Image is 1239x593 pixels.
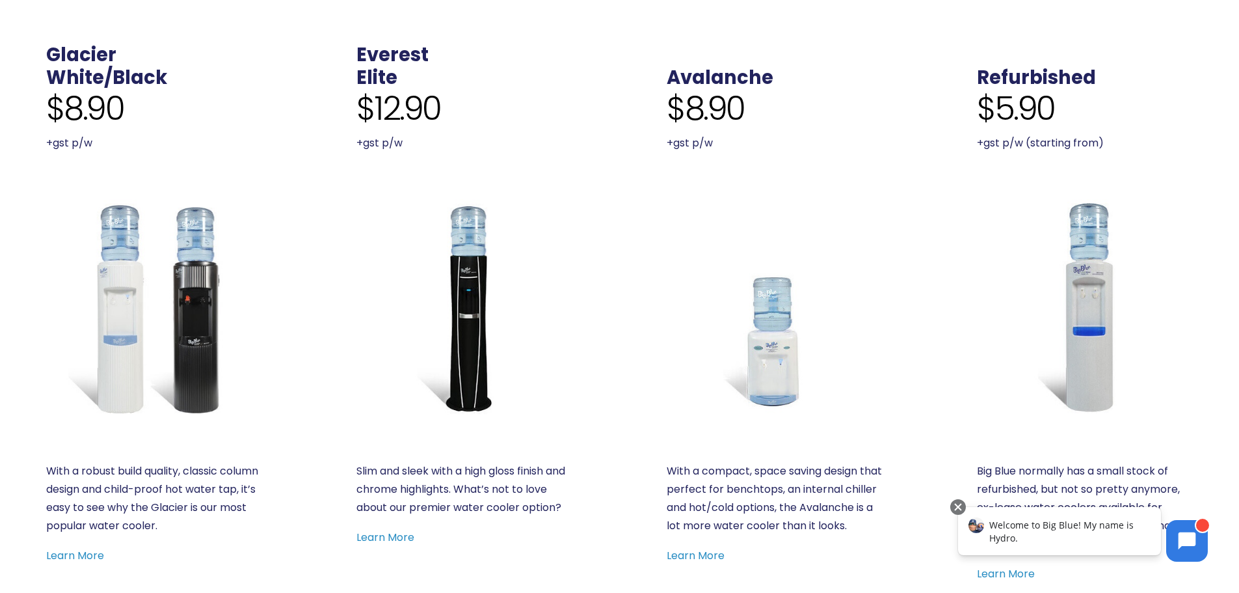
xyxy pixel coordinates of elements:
[356,89,441,128] span: $12.90
[667,548,725,563] a: Learn More
[944,497,1221,575] iframe: Chatbot
[356,134,572,152] p: +gst p/w
[356,530,414,545] a: Learn More
[977,64,1096,90] a: Refurbished
[46,134,262,152] p: +gst p/w
[977,199,1193,415] a: Refurbished
[667,462,883,535] p: With a compact, space saving design that perfect for benchtops, an internal chiller and hot/cold ...
[667,64,773,90] a: Avalanche
[46,548,104,563] a: Learn More
[977,134,1193,152] p: +gst p/w (starting from)
[977,42,982,68] span: .
[977,89,1055,128] span: $5.90
[46,42,116,68] a: Glacier
[667,134,883,152] p: +gst p/w
[977,462,1193,553] p: Big Blue normally has a small stock of refurbished, but not so pretty anymore, ex-lease water coo...
[667,199,883,415] a: Benchtop Avalanche
[46,199,262,415] a: Glacier White or Black
[667,42,672,68] span: .
[356,462,572,517] p: Slim and sleek with a high gloss finish and chrome highlights. What’s not to love about our premi...
[356,64,397,90] a: Elite
[667,89,745,128] span: $8.90
[46,462,262,535] p: With a robust build quality, classic column design and child-proof hot water tap, it’s easy to se...
[46,89,124,128] span: $8.90
[356,42,429,68] a: Everest
[46,64,167,90] a: White/Black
